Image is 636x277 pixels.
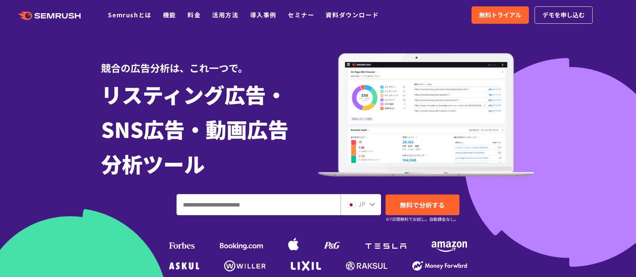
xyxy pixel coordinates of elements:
[187,10,201,19] a: 料金
[250,10,277,19] a: 導入事例
[542,10,585,20] span: デモを申し込む
[386,216,458,223] small: ※7日間無料でお試し。自動課金なし。
[479,10,521,20] span: 無料トライアル
[212,10,238,19] a: 活用方法
[177,194,340,215] input: ドメイン、キーワードまたはURLを入力してください
[163,10,176,19] a: 機能
[386,194,459,215] a: 無料で分析する
[400,200,445,210] span: 無料で分析する
[101,77,318,181] h1: リスティング広告・ SNS広告・動画広告 分析ツール
[288,10,314,19] a: セミナー
[101,49,318,75] div: 競合の広告分析は、これ一つで。
[108,10,151,19] a: Semrushとは
[535,6,593,24] a: デモを申し込む
[472,6,529,24] a: 無料トライアル
[358,199,366,208] span: JP
[326,10,379,19] a: 資料ダウンロード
